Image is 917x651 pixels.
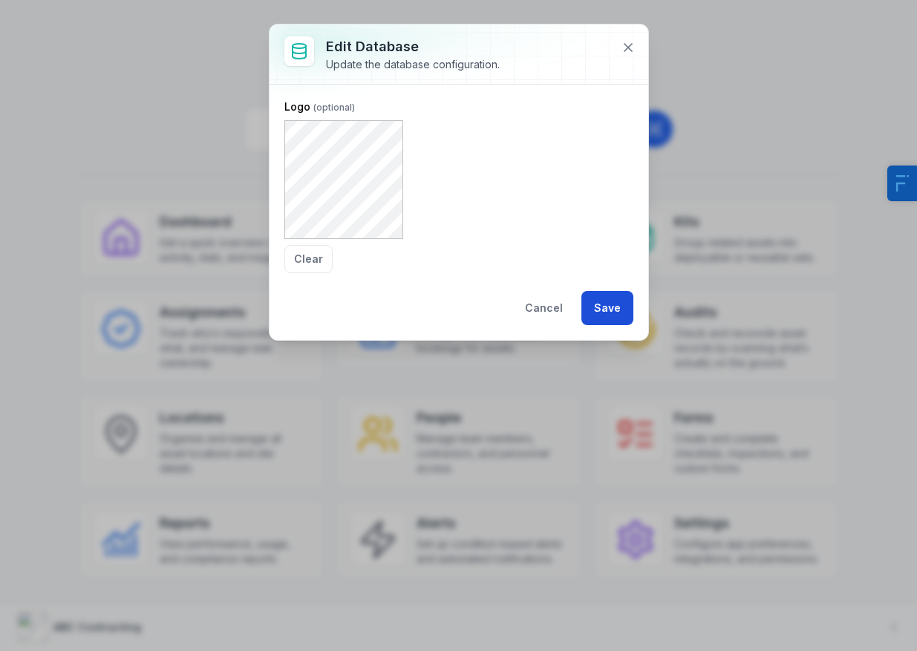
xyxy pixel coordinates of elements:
button: Clear [284,245,333,273]
button: Cancel [512,291,575,325]
button: Save [581,291,633,325]
h3: Edit database [326,36,500,57]
div: Update the database configuration. [326,57,500,72]
label: Logo [284,99,355,114]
